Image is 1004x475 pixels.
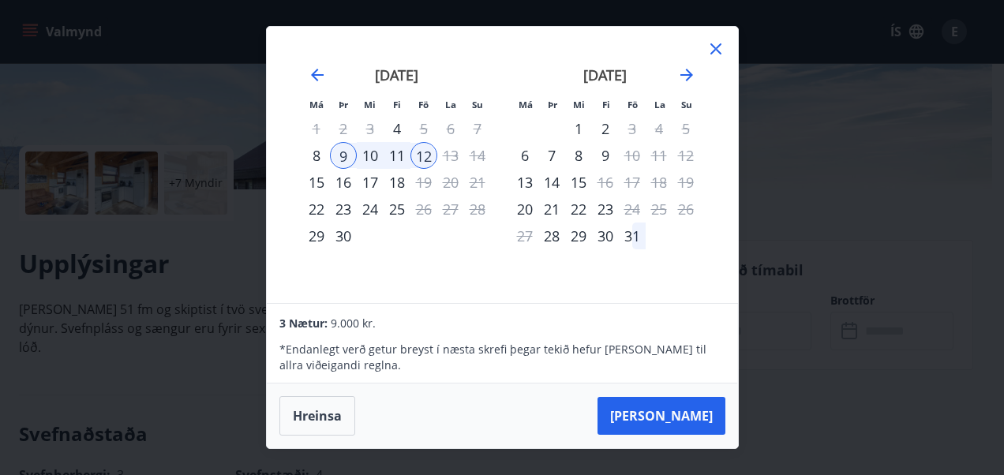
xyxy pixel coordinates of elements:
[384,142,410,169] div: 11
[511,169,538,196] div: Aðeins innritun í boði
[619,142,646,169] div: Aðeins útritun í boði
[364,99,376,110] small: Mi
[565,169,592,196] div: 15
[598,397,725,435] button: [PERSON_NAME]
[330,115,357,142] td: Not available. þriðjudagur, 2. september 2025
[464,115,491,142] td: Not available. sunnudagur, 7. september 2025
[410,196,437,223] td: Choose föstudagur, 26. september 2025 as your check-in date. It’s available.
[565,115,592,142] td: Choose miðvikudagur, 1. október 2025 as your check-in date. It’s available.
[464,142,491,169] td: Not available. sunnudagur, 14. september 2025
[592,196,619,223] div: 23
[330,142,357,169] td: Selected as start date. þriðjudagur, 9. september 2025
[357,169,384,196] td: Choose miðvikudagur, 17. september 2025 as your check-in date. It’s available.
[592,196,619,223] td: Choose fimmtudagur, 23. október 2025 as your check-in date. It’s available.
[646,169,672,196] td: Not available. laugardagur, 18. október 2025
[303,196,330,223] td: Choose mánudagur, 22. september 2025 as your check-in date. It’s available.
[303,223,330,249] td: Choose mánudagur, 29. september 2025 as your check-in date. It’s available.
[672,115,699,142] td: Not available. sunnudagur, 5. október 2025
[538,196,565,223] div: 21
[437,115,464,142] td: Not available. laugardagur, 6. september 2025
[357,169,384,196] div: 17
[330,196,357,223] div: 23
[303,169,330,196] div: Aðeins innritun í boði
[619,115,646,142] div: Aðeins útritun í boði
[565,223,592,249] td: Choose miðvikudagur, 29. október 2025 as your check-in date. It’s available.
[309,99,324,110] small: Má
[437,142,464,169] td: Not available. laugardagur, 13. september 2025
[279,316,328,331] span: 3 Nætur:
[538,196,565,223] td: Choose þriðjudagur, 21. október 2025 as your check-in date. It’s available.
[619,223,646,249] td: Choose föstudagur, 31. október 2025 as your check-in date. It’s available.
[303,142,330,169] td: Choose mánudagur, 8. september 2025 as your check-in date. It’s available.
[538,169,565,196] div: 14
[330,223,357,249] div: 30
[565,223,592,249] div: 29
[279,396,355,436] button: Hreinsa
[592,223,619,249] td: Choose fimmtudagur, 30. október 2025 as your check-in date. It’s available.
[410,142,437,169] td: Selected as end date. föstudagur, 12. september 2025
[592,115,619,142] div: 2
[592,169,619,196] div: Aðeins útritun í boði
[511,196,538,223] div: Aðeins innritun í boði
[410,169,437,196] td: Choose föstudagur, 19. september 2025 as your check-in date. It’s available.
[308,65,327,84] div: Move backward to switch to the previous month.
[646,196,672,223] td: Not available. laugardagur, 25. október 2025
[330,196,357,223] td: Choose þriðjudagur, 23. september 2025 as your check-in date. It’s available.
[592,115,619,142] td: Choose fimmtudagur, 2. október 2025 as your check-in date. It’s available.
[672,142,699,169] td: Not available. sunnudagur, 12. október 2025
[384,115,410,142] div: Aðeins innritun í boði
[646,115,672,142] td: Not available. laugardagur, 4. október 2025
[375,65,418,84] strong: [DATE]
[565,196,592,223] td: Choose miðvikudagur, 22. október 2025 as your check-in date. It’s available.
[619,115,646,142] td: Choose föstudagur, 3. október 2025 as your check-in date. It’s available.
[303,169,330,196] td: Choose mánudagur, 15. september 2025 as your check-in date. It’s available.
[410,115,437,142] td: Choose föstudagur, 5. september 2025 as your check-in date. It’s available.
[330,169,357,196] td: Choose þriðjudagur, 16. september 2025 as your check-in date. It’s available.
[437,169,464,196] td: Not available. laugardagur, 20. september 2025
[672,169,699,196] td: Not available. sunnudagur, 19. október 2025
[410,196,437,223] div: Aðeins útritun í boði
[619,196,646,223] div: Aðeins útritun í boði
[384,169,410,196] td: Choose fimmtudagur, 18. september 2025 as your check-in date. It’s available.
[418,99,429,110] small: Fö
[357,142,384,169] td: Selected. miðvikudagur, 10. september 2025
[677,65,696,84] div: Move forward to switch to the next month.
[410,142,437,169] div: Aðeins útritun í boði
[279,342,725,373] p: * Endanlegt verð getur breyst í næsta skrefi þegar tekið hefur [PERSON_NAME] til allra viðeigandi...
[565,196,592,223] div: 22
[619,196,646,223] td: Choose föstudagur, 24. október 2025 as your check-in date. It’s available.
[511,169,538,196] td: Choose mánudagur, 13. október 2025 as your check-in date. It’s available.
[384,196,410,223] td: Choose fimmtudagur, 25. september 2025 as your check-in date. It’s available.
[331,316,376,331] span: 9.000 kr.
[654,99,665,110] small: La
[303,142,330,169] div: Aðeins innritun í boði
[472,99,483,110] small: Su
[410,115,437,142] div: Aðeins útritun í boði
[330,169,357,196] div: 16
[548,99,557,110] small: Þr
[445,99,456,110] small: La
[511,142,538,169] td: Choose mánudagur, 6. október 2025 as your check-in date. It’s available.
[619,169,646,196] td: Not available. föstudagur, 17. október 2025
[384,142,410,169] td: Selected. fimmtudagur, 11. september 2025
[627,99,638,110] small: Fö
[357,196,384,223] td: Choose miðvikudagur, 24. september 2025 as your check-in date. It’s available.
[538,223,565,249] td: Choose þriðjudagur, 28. október 2025 as your check-in date. It’s available.
[619,142,646,169] td: Choose föstudagur, 10. október 2025 as your check-in date. It’s available.
[619,223,646,249] div: 31
[583,65,627,84] strong: [DATE]
[602,99,610,110] small: Fi
[681,99,692,110] small: Su
[672,196,699,223] td: Not available. sunnudagur, 26. október 2025
[592,142,619,169] td: Choose fimmtudagur, 9. október 2025 as your check-in date. It’s available.
[357,142,384,169] div: 10
[357,196,384,223] div: 24
[511,142,538,169] div: Aðeins innritun í boði
[357,115,384,142] td: Not available. miðvikudagur, 3. september 2025
[565,142,592,169] div: 8
[303,223,330,249] div: Aðeins innritun í boði
[511,196,538,223] td: Choose mánudagur, 20. október 2025 as your check-in date. It’s available.
[646,142,672,169] td: Not available. laugardagur, 11. október 2025
[565,142,592,169] td: Choose miðvikudagur, 8. október 2025 as your check-in date. It’s available.
[384,115,410,142] td: Choose fimmtudagur, 4. september 2025 as your check-in date. It’s available.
